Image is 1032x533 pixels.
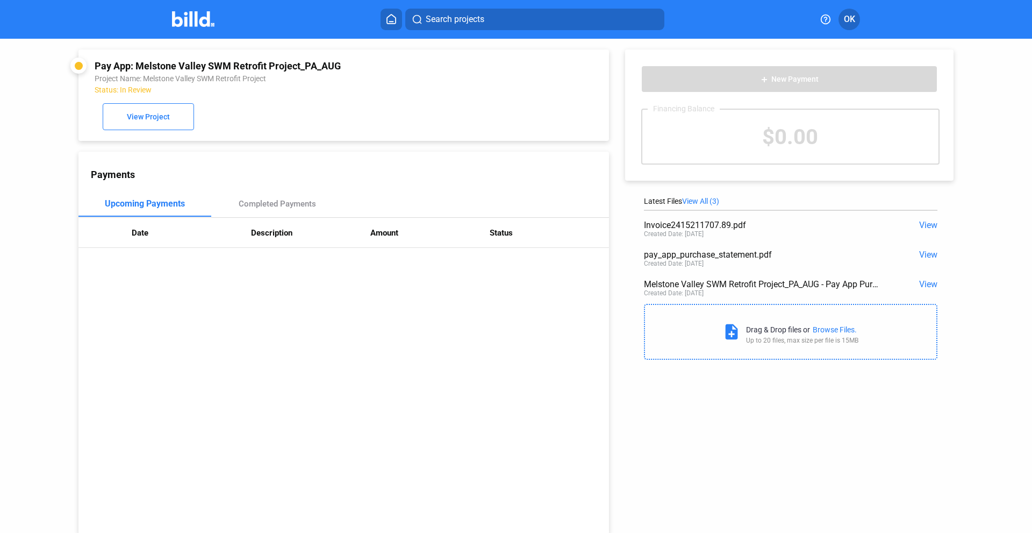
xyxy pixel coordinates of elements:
span: OK [844,13,855,26]
div: Project Name: Melstone Valley SWM Retrofit Project [95,74,493,83]
div: Pay App: Melstone Valley SWM Retrofit Project_PA_AUG [95,60,493,72]
span: New Payment [771,75,819,84]
div: pay_app_purchase_statement.pdf [644,250,879,260]
div: Upcoming Payments [105,198,185,209]
span: View [919,250,937,260]
div: Browse Files. [813,325,857,334]
mat-icon: add [760,75,769,84]
th: Description [251,218,370,248]
button: OK [838,9,860,30]
div: Payments [91,169,609,180]
div: Drag & Drop files or [746,325,810,334]
th: Amount [370,218,490,248]
img: Billd Company Logo [172,11,214,27]
span: View [919,279,937,289]
span: View All (3) [682,197,719,205]
th: Status [490,218,609,248]
div: Created Date: [DATE] [644,289,704,297]
div: Created Date: [DATE] [644,260,704,267]
th: Date [132,218,251,248]
div: Completed Payments [239,199,316,209]
button: Search projects [405,9,664,30]
button: View Project [103,103,194,130]
div: Melstone Valley SWM Retrofit Project_PA_AUG - Pay App Purchase Statement.pdf [644,279,879,289]
span: Search projects [426,13,484,26]
mat-icon: note_add [722,323,741,341]
button: New Payment [641,66,937,93]
div: Invoice2415211707.89.pdf [644,220,879,230]
div: Created Date: [DATE] [644,230,704,238]
span: View Project [127,113,170,122]
span: View [919,220,937,230]
div: Latest Files [644,197,937,205]
div: Up to 20 files, max size per file is 15MB [746,337,858,344]
div: $0.00 [642,110,938,164]
div: Financing Balance [648,104,720,113]
div: Status: In Review [95,86,493,94]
